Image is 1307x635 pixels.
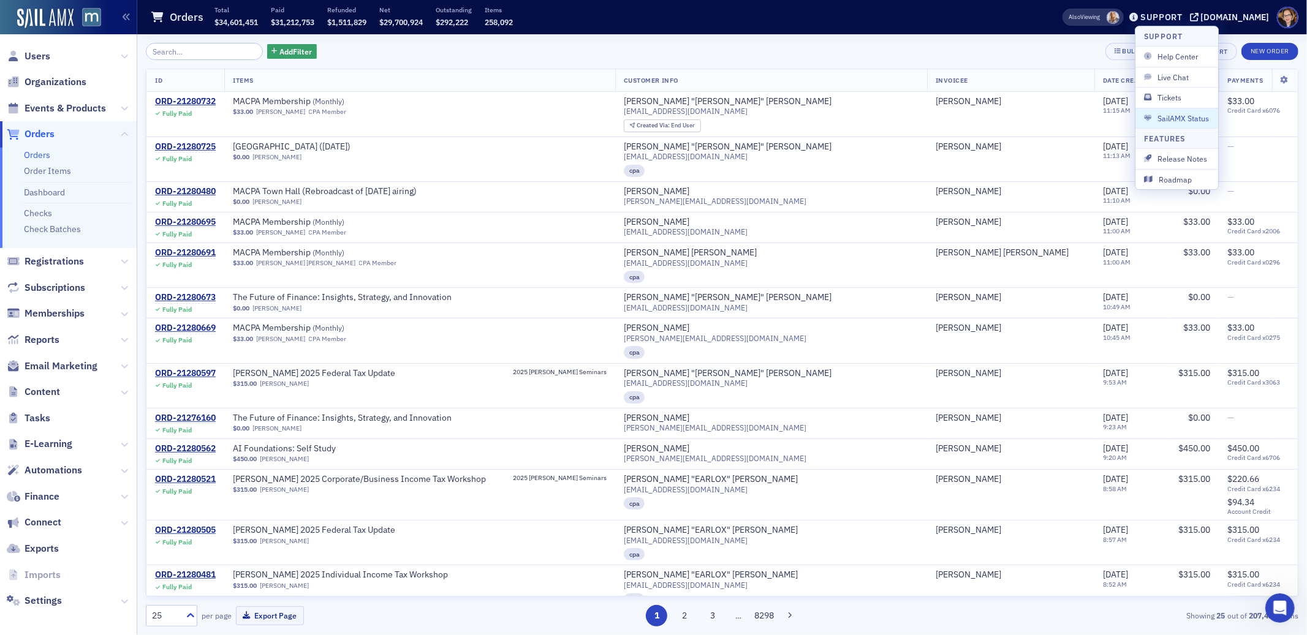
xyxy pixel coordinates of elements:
span: 2025 [PERSON_NAME] Seminars [513,368,607,376]
div: CPA Member [309,228,347,236]
span: Emily Trott [1107,11,1119,24]
span: [EMAIL_ADDRESS][DOMAIN_NAME] [624,303,748,312]
a: ORD-21280521 [155,474,216,485]
span: [DATE] [1103,141,1128,152]
h1: Orders [170,10,203,24]
div: [PERSON_NAME] "EARLOX" [PERSON_NAME] [624,474,798,485]
a: [PERSON_NAME] [260,537,309,545]
span: Sharon Peters Martin [936,247,1086,258]
div: [PERSON_NAME] [936,413,1001,424]
span: Connect [25,516,61,529]
div: Fully Paid [162,110,192,118]
button: AddFilter [267,44,317,59]
a: [PERSON_NAME] [936,368,1001,379]
a: [PERSON_NAME] [936,474,1001,485]
a: [PERSON_NAME] [936,186,1001,197]
span: [EMAIL_ADDRESS][DOMAIN_NAME] [624,152,748,161]
div: [PERSON_NAME] "EARLOX" [PERSON_NAME] [624,525,798,536]
div: Fully Paid [162,155,192,163]
button: Tickets [1135,87,1218,107]
a: Exports [7,542,59,555]
a: [PERSON_NAME] 2025 Federal Tax Update [233,525,395,536]
p: Outstanding [436,6,472,14]
span: Will Copeland [936,292,1086,303]
span: MACPA Membership [233,96,387,107]
span: SailAMX Status [1144,113,1210,124]
button: New Order [1241,43,1298,60]
a: Memberships [7,307,85,320]
p: Hi [PERSON_NAME] [25,87,221,108]
div: Also [1069,13,1081,21]
span: Home [27,413,55,421]
span: Help Center [1144,51,1210,62]
a: The Future of Finance: Insights, Strategy, and Innovation [233,413,452,424]
a: 2025 [PERSON_NAME] Seminars [513,368,607,380]
a: Content [7,385,60,399]
span: $29,700,924 [379,17,423,27]
a: MACPA Membership (Monthly) [233,323,387,334]
a: [PERSON_NAME] [256,335,305,343]
span: Search for help [25,259,99,272]
span: Customer Info [624,76,678,85]
a: [PERSON_NAME] [260,486,309,494]
span: 2025 [PERSON_NAME] Seminars [513,474,607,482]
div: Redirect an Event to a 3rd Party URL [18,283,227,306]
span: $1,511,829 [327,17,366,27]
a: [PERSON_NAME] [936,525,1001,536]
span: Credit Card x6076 [1227,107,1289,115]
a: Reports [7,333,59,347]
a: [PERSON_NAME] [936,292,1001,303]
a: ORD-21280481 [155,569,216,581]
a: [PERSON_NAME] [PERSON_NAME] [256,259,355,267]
time: 11:00 AM [1103,258,1131,266]
span: [DATE] [1103,291,1128,302]
span: [DATE] [1103,96,1128,107]
span: MACPA Membership [233,217,387,228]
div: ORD-21280725 [155,141,216,152]
h4: Features [1144,133,1186,144]
a: [PERSON_NAME] 2025 Individual Income Tax Workshop [233,569,448,581]
div: [PERSON_NAME] [624,186,689,197]
span: Automations [25,464,82,477]
a: Dashboard [24,187,65,198]
label: per page [202,610,232,621]
span: ( Monthly ) [313,96,344,106]
a: [PERSON_NAME] "[PERSON_NAME]" [PERSON_NAME] [624,96,832,107]
a: [PERSON_NAME] [624,443,689,454]
span: Dawn Stein [936,186,1086,197]
span: $33.00 [233,259,253,267]
span: Profile [1277,7,1298,28]
span: [EMAIL_ADDRESS][DOMAIN_NAME] [624,258,748,268]
span: Add Filter [279,46,312,57]
a: ORD-21280562 [155,443,216,454]
p: Paid [271,6,314,14]
div: CPA Member [359,259,397,267]
a: Automations [7,464,82,477]
span: Don Farmer’s 2025 Individual Income Tax Workshop [233,569,448,581]
a: Order Items [24,165,71,176]
span: Events & Products [25,102,106,115]
div: [PERSON_NAME] [936,323,1001,334]
a: E-Learning [7,437,72,451]
span: Organizations [25,75,86,89]
a: Registrations [7,255,84,268]
span: Items [233,76,254,85]
a: ORD-21276160 [155,413,216,424]
a: ORD-21280669 [155,323,216,334]
span: Imports [25,568,61,582]
span: Subscriptions [25,281,85,295]
span: $33.00 [1183,216,1210,227]
img: SailAMX [17,9,74,28]
a: [PERSON_NAME] [PERSON_NAME] [624,247,757,258]
a: AI Foundations: Self Study [233,443,387,454]
a: [PERSON_NAME] [252,304,301,312]
span: MACPA Membership [233,323,387,334]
